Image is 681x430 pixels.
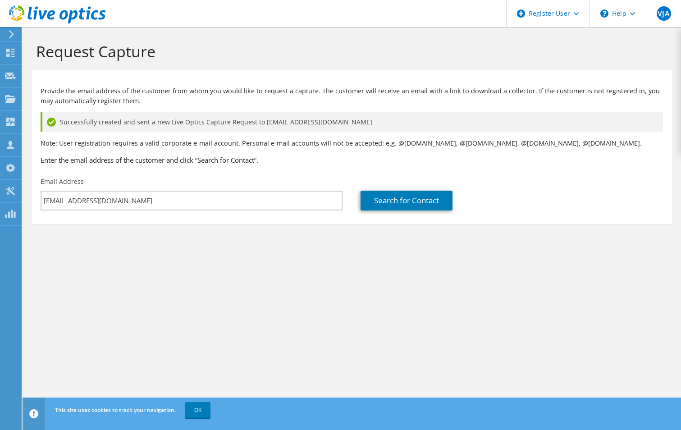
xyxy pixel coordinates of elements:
[185,402,210,418] a: OK
[600,9,608,18] svg: \n
[55,406,176,414] span: This site uses cookies to track your navigation.
[41,177,84,186] label: Email Address
[36,42,663,61] h1: Request Capture
[41,155,663,165] h3: Enter the email address of the customer and click “Search for Contact”.
[361,191,452,210] a: Search for Contact
[41,86,663,106] p: Provide the email address of the customer from whom you would like to request a capture. The cust...
[657,6,671,21] span: VJA
[60,117,372,127] span: Successfully created and sent a new Live Optics Capture Request to [EMAIL_ADDRESS][DOMAIN_NAME]
[41,138,663,148] p: Note: User registration requires a valid corporate e-mail account. Personal e-mail accounts will ...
